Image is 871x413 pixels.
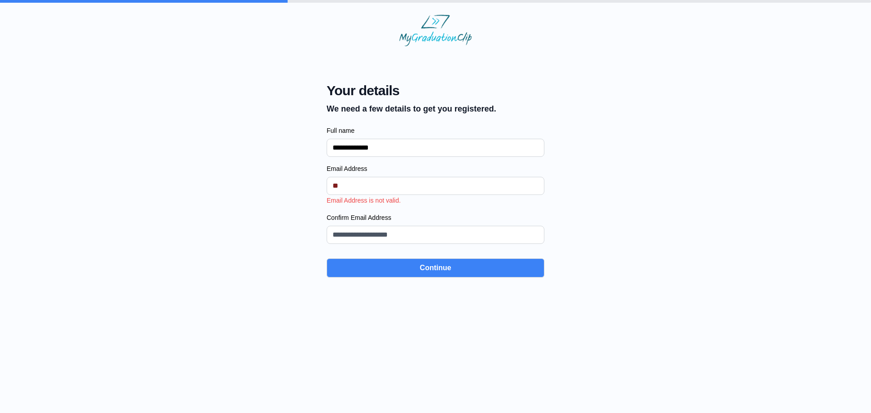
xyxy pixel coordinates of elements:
[327,102,496,115] p: We need a few details to get you registered.
[327,126,544,135] label: Full name
[327,197,401,204] span: Email Address is not valid.
[327,258,544,277] button: Continue
[327,83,496,99] span: Your details
[327,164,544,173] label: Email Address
[399,15,472,46] img: MyGraduationClip
[327,213,544,222] label: Confirm Email Address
